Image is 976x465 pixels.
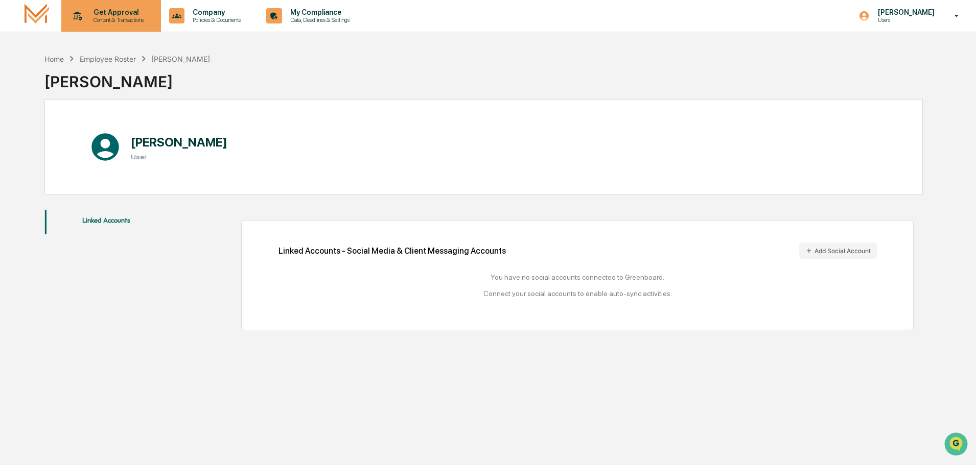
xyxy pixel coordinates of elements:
[44,64,210,91] div: [PERSON_NAME]
[278,273,877,298] div: You have no social accounts connected to Greenboard. Connect your social accounts to enable auto-...
[45,210,168,234] button: Linked Accounts
[70,125,131,143] a: 🗄️Attestations
[184,8,246,16] p: Company
[45,210,168,234] div: secondary tabs example
[278,242,877,259] div: Linked Accounts - Social Media & Client Messaging Accounts
[25,4,49,28] img: logo
[85,16,149,23] p: Content & Transactions
[10,78,29,96] img: 1746055101610-c473b297-6a78-478c-a979-82029cc54cd1
[85,8,149,16] p: Get Approval
[174,81,186,93] button: Start new chat
[10,149,18,157] div: 🔎
[131,153,227,161] h3: User
[72,173,124,181] a: Powered byPylon
[184,16,246,23] p: Policies & Documents
[35,88,129,96] div: We're available if you need us!
[102,173,124,181] span: Pylon
[282,8,355,16] p: My Compliance
[870,16,940,23] p: Users
[20,148,64,158] span: Data Lookup
[20,129,66,139] span: Preclearance
[80,55,136,63] div: Employee Roster
[282,16,355,23] p: Data, Deadlines & Settings
[74,130,82,138] div: 🗄️
[6,144,68,162] a: 🔎Data Lookup
[84,129,127,139] span: Attestations
[44,55,64,63] div: Home
[6,125,70,143] a: 🖐️Preclearance
[799,242,877,259] button: Add Social Account
[943,431,971,459] iframe: Open customer support
[870,8,940,16] p: [PERSON_NAME]
[35,78,168,88] div: Start new chat
[10,130,18,138] div: 🖐️
[131,135,227,150] h1: [PERSON_NAME]
[151,55,210,63] div: [PERSON_NAME]
[10,21,186,38] p: How can we help?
